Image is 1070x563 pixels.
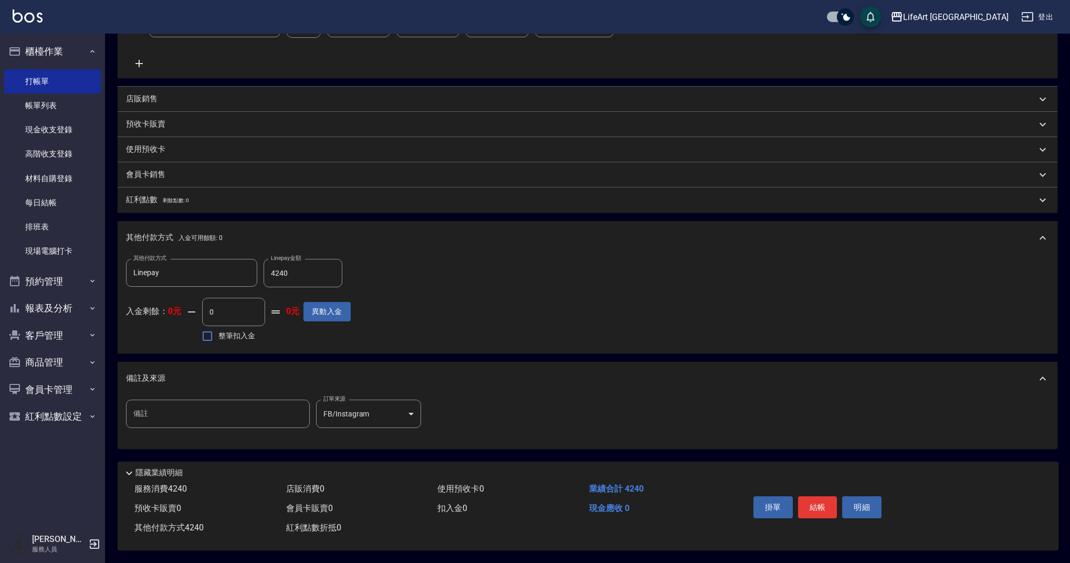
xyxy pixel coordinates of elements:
[303,302,351,321] button: 異動入金
[437,484,484,494] span: 使用預收卡 0
[135,467,183,478] p: 隱藏業績明細
[8,534,29,555] img: Person
[4,69,101,93] a: 打帳單
[323,395,345,403] label: 訂單來源
[13,9,43,23] img: Logo
[271,254,301,262] label: Linepay金額
[118,87,1057,112] div: 店販銷售
[589,503,630,513] span: 現金應收 0
[134,503,181,513] span: 預收卡販賣 0
[589,484,644,494] span: 業績合計 4240
[126,169,165,180] p: 會員卡銷售
[134,484,187,494] span: 服務消費 4240
[118,187,1057,213] div: 紅利點數剩餘點數: 0
[437,503,467,513] span: 扣入金 0
[4,268,101,295] button: 預約管理
[126,373,165,384] p: 備註及來源
[4,118,101,142] a: 現金收支登錄
[4,38,101,65] button: 櫃檯作業
[118,362,1057,395] div: 備註及來源
[118,112,1057,137] div: 預收卡販賣
[842,496,882,518] button: 明細
[4,376,101,403] button: 會員卡管理
[126,232,223,244] p: 其他付款方式
[179,234,223,242] span: 入金可用餘額: 0
[218,330,255,341] span: 整筆扣入金
[4,349,101,376] button: 商品管理
[133,254,166,262] label: 其他付款方式
[126,93,158,105] p: 店販銷售
[4,322,101,349] button: 客戶管理
[4,93,101,118] a: 帳單列表
[860,6,881,27] button: save
[118,221,1057,255] div: 其他付款方式入金可用餘額: 0
[134,523,204,533] span: 其他付款方式 4240
[886,6,1013,28] button: LifeArt [GEOGRAPHIC_DATA]
[798,496,837,518] button: 結帳
[32,545,86,554] p: 服務人員
[4,239,101,263] a: 現場電腦打卡
[118,162,1057,187] div: 會員卡銷售
[4,403,101,430] button: 紅利點數設定
[126,306,181,317] p: 入金剩餘：
[126,119,165,130] p: 預收卡販賣
[32,534,86,545] h5: [PERSON_NAME]
[286,306,299,317] strong: 0元
[286,503,333,513] span: 會員卡販賣 0
[286,484,324,494] span: 店販消費 0
[4,166,101,191] a: 材料自購登錄
[753,496,793,518] button: 掛單
[168,306,181,316] strong: 0元
[286,523,341,533] span: 紅利點數折抵 0
[316,400,421,428] div: FB/Instagram
[4,215,101,239] a: 排班表
[126,144,165,155] p: 使用預收卡
[903,11,1009,24] div: LifeArt [GEOGRAPHIC_DATA]
[4,295,101,322] button: 報表及分析
[4,191,101,215] a: 每日結帳
[118,137,1057,162] div: 使用預收卡
[4,142,101,166] a: 高階收支登錄
[1017,7,1057,27] button: 登出
[126,194,188,206] p: 紅利點數
[163,197,189,203] span: 剩餘點數: 0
